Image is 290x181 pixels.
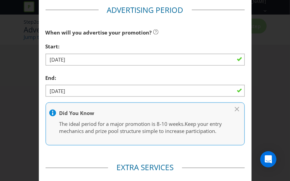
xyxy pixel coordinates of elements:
div: Start: [46,40,245,53]
span: Keep your entry mechanics and prize pool structure simple to increase participation. [59,120,222,134]
input: DD/MM/YY [46,85,245,97]
legend: Extra Services [108,162,182,173]
span: The ideal period for a major promotion is 8-10 weeks. [59,120,185,127]
div: Open Intercom Messenger [260,151,276,167]
legend: Advertising Period [99,5,192,16]
input: DD/MM/YY [46,54,245,66]
span: When will you advertise your promotion? [46,29,152,36]
div: End: [46,71,245,85]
